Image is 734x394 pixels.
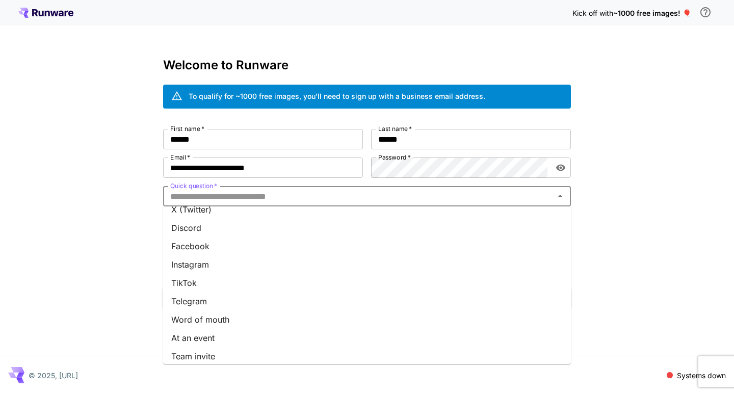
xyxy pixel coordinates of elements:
li: Facebook [163,237,571,255]
span: ~1000 free images! 🎈 [613,9,691,17]
li: At an event [163,329,571,347]
label: Last name [378,124,412,133]
li: Team invite [163,347,571,365]
label: Quick question [170,181,217,190]
li: Instagram [163,255,571,274]
li: Discord [163,219,571,237]
label: Password [378,153,411,162]
button: toggle password visibility [552,159,570,177]
label: Email [170,153,190,162]
div: To qualify for ~1000 free images, you’ll need to sign up with a business email address. [189,91,485,101]
span: Kick off with [572,9,613,17]
button: In order to qualify for free credit, you need to sign up with a business email address and click ... [695,2,716,22]
label: First name [170,124,204,133]
p: Systems down [677,370,726,381]
h3: Welcome to Runware [163,58,571,72]
p: © 2025, [URL] [29,370,78,381]
li: Word of mouth [163,310,571,329]
li: X (Twitter) [163,200,571,219]
li: Telegram [163,292,571,310]
li: TikTok [163,274,571,292]
button: Close [553,189,567,203]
